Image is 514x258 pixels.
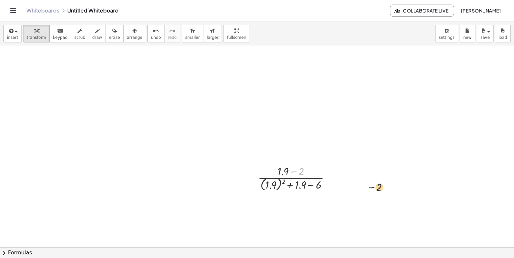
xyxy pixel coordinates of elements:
[49,25,71,42] button: keyboardkeypad
[203,25,222,42] button: format_sizelarger
[499,35,507,40] span: load
[109,35,120,40] span: erase
[439,35,455,40] span: settings
[153,27,159,35] i: undo
[127,35,142,40] span: arrange
[147,25,165,42] button: undoundo
[461,8,501,13] span: [PERSON_NAME]
[123,25,146,42] button: arrange
[53,35,68,40] span: keypad
[390,5,454,16] button: Collaborate Live
[480,35,490,40] span: save
[396,8,448,13] span: Collaborate Live
[23,25,50,42] button: transform
[168,35,177,40] span: redo
[189,27,196,35] i: format_size
[75,35,85,40] span: scrub
[463,35,471,40] span: new
[71,25,89,42] button: scrub
[185,35,200,40] span: smaller
[455,5,506,16] button: [PERSON_NAME]
[57,27,63,35] i: keyboard
[495,25,511,42] button: load
[8,5,18,16] button: Toggle navigation
[169,27,175,35] i: redo
[151,35,161,40] span: undo
[89,25,106,42] button: draw
[3,25,22,42] button: insert
[209,27,216,35] i: format_size
[207,35,218,40] span: larger
[92,35,102,40] span: draw
[223,25,250,42] button: fullscreen
[182,25,203,42] button: format_sizesmaller
[26,7,59,14] a: Whiteboards
[460,25,475,42] button: new
[227,35,246,40] span: fullscreen
[435,25,458,42] button: settings
[27,35,46,40] span: transform
[105,25,123,42] button: erase
[7,35,18,40] span: insert
[477,25,494,42] button: save
[164,25,180,42] button: redoredo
